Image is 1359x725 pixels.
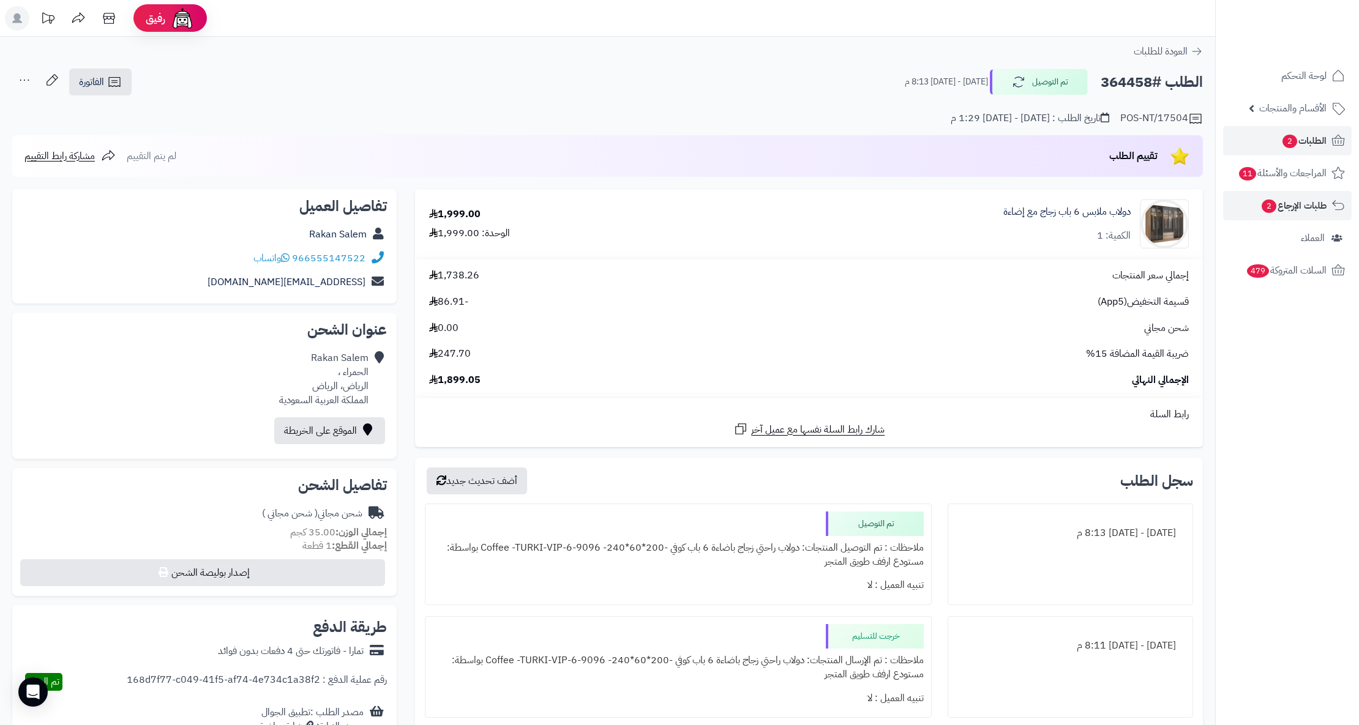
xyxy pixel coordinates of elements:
[1262,199,1277,214] span: 2
[1276,26,1347,51] img: logo-2.png
[24,149,116,163] a: مشاركة رابط التقييم
[1144,321,1189,335] span: شحن مجاني
[1246,264,1269,278] span: 479
[127,149,176,163] span: لم يتم التقييم
[253,251,290,266] a: واتساب
[262,506,318,521] span: ( شحن مجاني )
[335,525,387,540] strong: إجمالي الوزن:
[427,467,527,494] button: أضف تحديث جديد
[429,226,510,240] div: الوحدة: 1,999.00
[1003,205,1131,219] a: دولاب ملابس 6 باب زجاج مع إضاءة
[32,6,63,34] a: تحديثات المنصة
[79,75,104,89] span: الفاتورة
[28,674,59,689] span: تم الدفع
[429,207,481,221] div: 1,999.00
[826,511,924,536] div: تم التوصيل
[127,673,387,691] div: رقم عملية الدفع : 168d7f77-c049-41f5-af74-4e734c1a38f2
[1101,70,1203,95] h2: الطلب #364458
[332,538,387,553] strong: إجمالي القطع:
[751,423,885,437] span: شارك رابط السلة نفسها مع عميل آخر
[1223,61,1352,91] a: لوحة التحكم
[146,11,165,26] span: رفيق
[1120,111,1203,126] div: POS-NT/17504
[433,573,924,597] div: تنبيه العميل : لا
[1223,191,1352,220] a: طلبات الإرجاع2
[1301,229,1325,247] span: العملاء
[429,347,471,361] span: 247.70
[1098,295,1189,309] span: قسيمة التخفيض(App5)
[1223,256,1352,285] a: السلات المتروكة479
[1140,199,1188,248] img: 1742132665-110103010023.1-90x90.jpg
[429,321,459,335] span: 0.00
[433,686,924,710] div: تنبيه العميل : لا
[69,69,132,95] a: الفاتورة
[262,507,362,521] div: شحن مجاني
[1086,347,1189,361] span: ضريبة القيمة المضافة 15%
[1281,132,1327,149] span: الطلبات
[826,624,924,649] div: خرجت للتسليم
[22,199,387,214] h2: تفاصيل العميل
[1281,67,1327,84] span: لوحة التحكم
[24,149,95,163] span: مشاركة رابط التقييم
[420,407,1198,422] div: رابط السلة
[208,275,365,289] a: [EMAIL_ADDRESS][DOMAIN_NAME]
[956,634,1185,658] div: [DATE] - [DATE] 8:11 م
[170,6,195,31] img: ai-face.png
[22,478,387,493] h2: تفاصيل الشحن
[1223,158,1352,188] a: المراجعات والأسئلة11
[1246,262,1327,279] span: السلات المتروكة
[1134,44,1188,59] span: العودة للطلبات
[292,251,365,266] a: 966555147522
[956,521,1185,545] div: [DATE] - [DATE] 8:13 م
[1132,373,1189,387] span: الإجمالي النهائي
[1238,167,1256,181] span: 11
[274,417,385,444] a: الموقع على الخريطة
[1238,165,1327,182] span: المراجعات والأسئلة
[218,644,364,658] div: تمارا - فاتورتك حتى 4 دفعات بدون فوائد
[302,538,387,553] small: 1 قطعة
[990,69,1088,95] button: تم التوصيل
[313,620,387,634] h2: طريقة الدفع
[429,269,479,283] span: 1,738.26
[1260,197,1327,214] span: طلبات الإرجاع
[1223,126,1352,155] a: الطلبات2
[429,295,468,309] span: -86.91
[309,227,367,242] a: Rakan Salem
[1223,223,1352,253] a: العملاء
[1112,269,1189,283] span: إجمالي سعر المنتجات
[1109,149,1158,163] span: تقييم الطلب
[290,525,387,540] small: 35.00 كجم
[279,351,369,407] div: Rakan Salem الحمراء ، الرياض، الرياض المملكة العربية السعودية
[18,677,48,707] div: Open Intercom Messenger
[951,111,1109,125] div: تاريخ الطلب : [DATE] - [DATE] 1:29 م
[1259,100,1327,117] span: الأقسام والمنتجات
[20,559,385,586] button: إصدار بوليصة الشحن
[433,649,924,686] div: ملاحظات : تم الإرسال المنتجات: دولاب راحتي زجاج باضاءة 6 باب كوفي -200*60*240- Coffee -TURKI-VIP-...
[22,322,387,337] h2: عنوان الشحن
[1134,44,1203,59] a: العودة للطلبات
[733,422,885,437] a: شارك رابط السلة نفسها مع عميل آخر
[1097,229,1131,243] div: الكمية: 1
[905,76,988,88] small: [DATE] - [DATE] 8:13 م
[433,536,924,574] div: ملاحظات : تم التوصيل المنتجات: دولاب راحتي زجاج باضاءة 6 باب كوفي -200*60*240- Coffee -TURKI-VIP-...
[1120,474,1193,488] h3: سجل الطلب
[1282,135,1298,149] span: 2
[429,373,481,387] span: 1,899.05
